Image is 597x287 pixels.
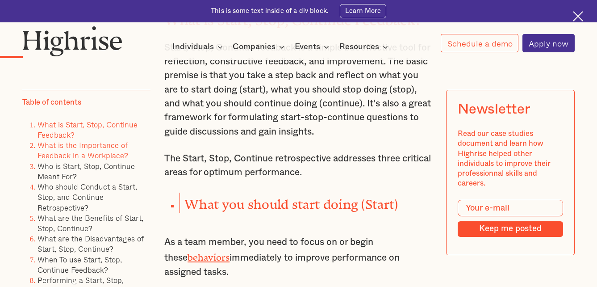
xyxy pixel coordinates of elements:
[339,42,391,52] div: Resources
[22,26,122,56] img: Highrise logo
[164,235,433,279] p: As a team member, you need to focus on or begin these immediately to improve performance on assig...
[458,101,530,118] div: Newsletter
[458,199,563,236] form: Modal Form
[573,11,583,21] img: Cross icon
[38,119,138,140] a: What is Start, Stop, Continue Feedback?
[22,97,81,107] div: Table of contents
[38,181,137,213] a: Who should Conduct a Start, Stop, and Continue Retrospective?
[295,42,332,52] div: Events
[522,34,575,52] a: Apply now
[172,42,225,52] div: Individuals
[211,7,329,16] div: This is some text inside of a div block.
[38,139,128,161] a: What is the Importance of Feedback in a Workplace?
[458,199,563,216] input: Your e-mail
[458,129,563,188] div: Read our case studies document and learn how Highrise helped other individuals to improve their p...
[38,233,144,254] a: What are the Disadvantages of Start, Stop, Continue?
[441,34,518,52] a: Schedule a demo
[38,160,135,182] a: Who is Start, Stop, Continue Meant For?
[38,212,143,234] a: What are the Benefits of Start, Stop, Continue?
[339,42,379,52] div: Resources
[164,152,433,180] p: The Start, Stop, Continue retrospective addresses three critical areas for optimum performance.
[38,254,122,275] a: When To use Start, Stop, Continue Feedback?
[295,42,320,52] div: Events
[188,252,230,258] a: behaviors
[172,42,214,52] div: Individuals
[233,42,287,52] div: Companies
[340,4,386,18] a: Learn More
[184,197,398,205] strong: What you should start doing (Start)
[164,41,433,139] p: Start, Stop, Continue feedback is a simple but effective tool for reflection, constructive feedba...
[233,42,276,52] div: Companies
[458,221,563,237] input: Keep me posted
